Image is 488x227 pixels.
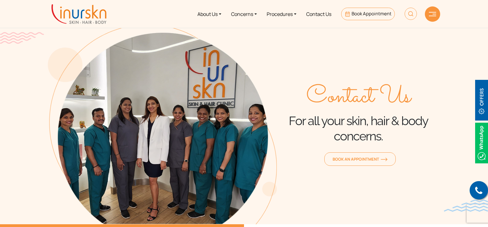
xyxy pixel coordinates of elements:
[475,139,488,146] a: Whatsappicon
[193,2,226,25] a: About Us
[405,8,417,20] img: HeaderSearch
[277,83,440,144] div: For all your skin, hair & body concerns.
[475,123,488,163] img: Whatsappicon
[333,156,387,162] span: Book an Appointment
[475,80,488,121] img: offerBt
[48,24,277,224] img: about-the-team-img
[262,2,301,25] a: Procedures
[429,12,436,16] img: hamLine.svg
[51,4,106,24] img: inurskn-logo
[341,8,395,20] a: Book Appointment
[226,2,262,25] a: Concerns
[381,158,387,161] img: orange-arrow
[444,199,488,212] img: bluewave
[324,152,396,166] a: Book an Appointmentorange-arrow
[306,83,411,111] span: Contact Us
[352,10,391,17] span: Book Appointment
[301,2,336,25] a: Contact Us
